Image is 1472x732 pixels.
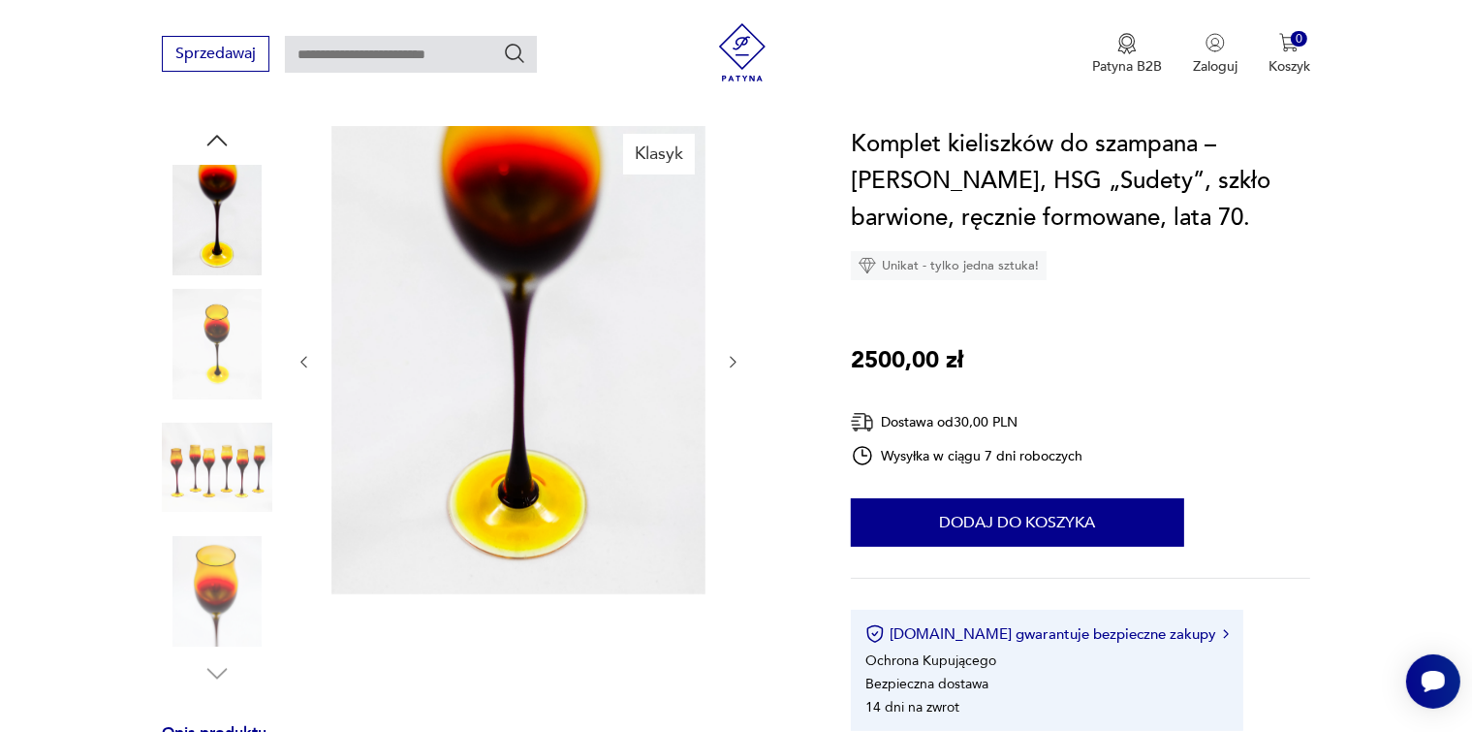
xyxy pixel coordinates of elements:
img: Ikona certyfikatu [865,624,885,644]
li: Bezpieczna dostawa [865,675,988,693]
img: Zdjęcie produktu Komplet kieliszków do szampana – Zbigniew Horbowy, HSG „Sudety”, szkło barwione,... [162,412,272,523]
img: Zdjęcie produktu Komplet kieliszków do szampana – Zbigniew Horbowy, HSG „Sudety”, szkło barwione,... [162,289,272,399]
img: Ikonka użytkownika [1206,33,1225,52]
p: Koszyk [1268,57,1310,76]
img: Ikona koszyka [1279,33,1299,52]
div: Wysyłka w ciągu 7 dni roboczych [851,444,1083,467]
img: Patyna - sklep z meblami i dekoracjami vintage [713,23,771,81]
div: 0 [1291,31,1307,48]
button: Szukaj [503,42,526,65]
li: Ochrona Kupującego [865,652,996,670]
img: Zdjęcie produktu Komplet kieliszków do szampana – Zbigniew Horbowy, HSG „Sudety”, szkło barwione,... [162,536,272,647]
h1: Komplet kieliszków do szampana – [PERSON_NAME], HSG „Sudety”, szkło barwione, ręcznie formowane, ... [851,126,1310,237]
div: Dostawa od 30,00 PLN [851,410,1083,434]
button: Patyna B2B [1092,33,1162,76]
p: Patyna B2B [1092,57,1162,76]
button: Sprzedawaj [162,36,269,72]
li: 14 dni na zwrot [865,698,959,716]
div: Unikat - tylko jedna sztuka! [851,251,1047,280]
button: Zaloguj [1193,33,1237,76]
button: [DOMAIN_NAME] gwarantuje bezpieczne zakupy [865,624,1229,644]
img: Ikona dostawy [851,410,874,434]
a: Sprzedawaj [162,48,269,62]
div: Klasyk [623,134,695,175]
img: Zdjęcie produktu Komplet kieliszków do szampana – Zbigniew Horbowy, HSG „Sudety”, szkło barwione,... [331,126,705,594]
a: Ikona medaluPatyna B2B [1092,33,1162,76]
img: Ikona diamentu [859,257,876,274]
button: Dodaj do koszyka [851,498,1184,547]
p: 2500,00 zł [851,342,963,379]
p: Zaloguj [1193,57,1237,76]
iframe: Smartsupp widget button [1406,654,1460,709]
button: 0Koszyk [1268,33,1310,76]
img: Ikona medalu [1117,33,1137,54]
img: Zdjęcie produktu Komplet kieliszków do szampana – Zbigniew Horbowy, HSG „Sudety”, szkło barwione,... [162,165,272,275]
img: Ikona strzałki w prawo [1223,629,1229,639]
